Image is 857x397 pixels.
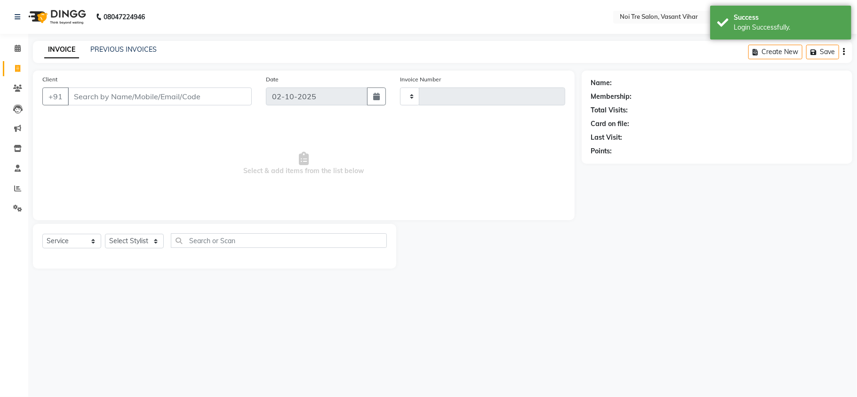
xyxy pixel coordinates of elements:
[42,75,57,84] label: Client
[591,133,623,143] div: Last Visit:
[44,41,79,58] a: INVOICE
[591,92,632,102] div: Membership:
[591,78,612,88] div: Name:
[591,105,628,115] div: Total Visits:
[68,87,252,105] input: Search by Name/Mobile/Email/Code
[748,45,802,59] button: Create New
[90,45,157,54] a: PREVIOUS INVOICES
[591,146,612,156] div: Points:
[400,75,441,84] label: Invoice Number
[104,4,145,30] b: 08047224946
[734,23,844,32] div: Login Successfully.
[24,4,88,30] img: logo
[266,75,279,84] label: Date
[42,87,69,105] button: +91
[591,119,630,129] div: Card on file:
[171,233,387,248] input: Search or Scan
[42,117,565,211] span: Select & add items from the list below
[734,13,844,23] div: Success
[806,45,839,59] button: Save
